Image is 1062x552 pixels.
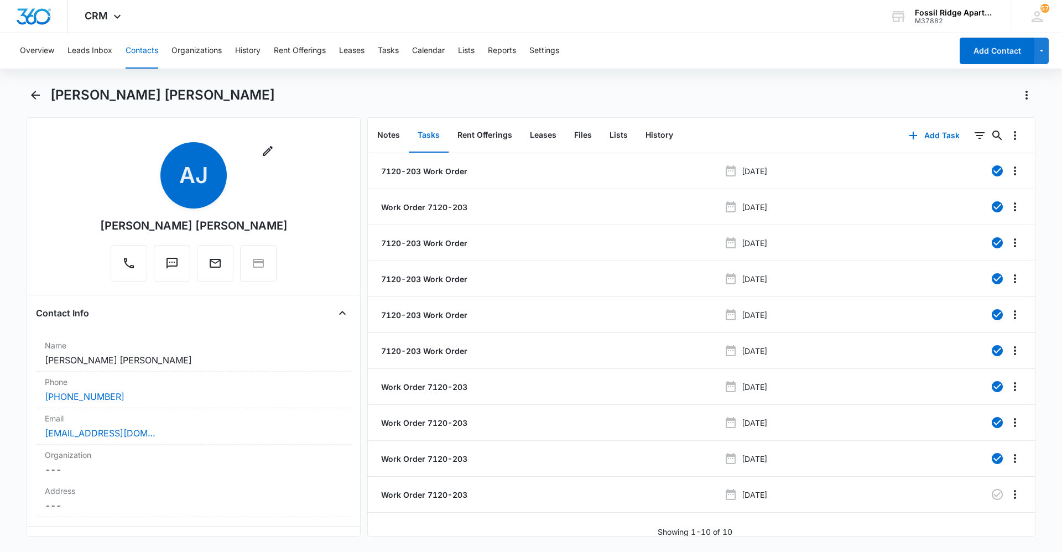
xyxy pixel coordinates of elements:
[458,33,475,69] button: Lists
[1006,450,1024,467] button: Overflow Menu
[379,381,467,393] a: Work Order 7120-203
[45,353,342,367] dd: [PERSON_NAME] [PERSON_NAME]
[197,245,233,282] button: Email
[45,413,342,424] label: Email
[1006,270,1024,288] button: Overflow Menu
[1006,378,1024,395] button: Overflow Menu
[45,449,342,461] label: Organization
[988,127,1006,144] button: Search...
[45,485,342,497] label: Address
[378,33,399,69] button: Tasks
[1006,198,1024,216] button: Overflow Menu
[915,8,996,17] div: account name
[36,445,351,481] div: Organization---
[126,33,158,69] button: Contacts
[36,372,351,408] div: Phone[PHONE_NUMBER]
[1006,306,1024,324] button: Overflow Menu
[742,165,767,177] p: [DATE]
[36,335,351,372] div: Name[PERSON_NAME] [PERSON_NAME]
[915,17,996,25] div: account id
[409,118,449,153] button: Tasks
[20,33,54,69] button: Overview
[160,142,227,209] span: AJ
[1040,4,1049,13] span: 57
[36,408,351,445] div: Email[EMAIL_ADDRESS][DOMAIN_NAME]
[565,118,601,153] button: Files
[412,33,445,69] button: Calendar
[50,87,275,103] h1: [PERSON_NAME] [PERSON_NAME]
[1006,162,1024,180] button: Overflow Menu
[111,245,147,282] button: Call
[529,33,559,69] button: Settings
[45,499,342,512] dd: ---
[521,118,565,153] button: Leases
[960,38,1034,64] button: Add Contact
[45,340,342,351] label: Name
[27,86,44,104] button: Back
[742,273,767,285] p: [DATE]
[334,304,351,322] button: Close
[274,33,326,69] button: Rent Offerings
[379,309,467,321] a: 7120-203 Work Order
[379,165,467,177] a: 7120-203 Work Order
[1006,234,1024,252] button: Overflow Menu
[379,201,467,213] a: Work Order 7120-203
[379,417,467,429] a: Work Order 7120-203
[45,376,342,388] label: Phone
[45,390,124,403] a: [PHONE_NUMBER]
[1006,127,1024,144] button: Overflow Menu
[379,345,467,357] a: 7120-203 Work Order
[85,10,108,22] span: CRM
[111,262,147,272] a: Call
[742,453,767,465] p: [DATE]
[379,237,467,249] a: 7120-203 Work Order
[36,481,351,517] div: Address---
[449,118,521,153] button: Rent Offerings
[1018,86,1035,104] button: Actions
[898,122,971,149] button: Add Task
[45,463,342,476] dd: ---
[45,426,155,440] a: [EMAIL_ADDRESS][DOMAIN_NAME]
[100,217,288,234] div: [PERSON_NAME] [PERSON_NAME]
[637,118,682,153] button: History
[154,245,190,282] button: Text
[742,381,767,393] p: [DATE]
[658,526,732,538] p: Showing 1-10 of 10
[742,417,767,429] p: [DATE]
[1006,342,1024,360] button: Overflow Menu
[171,33,222,69] button: Organizations
[742,309,767,321] p: [DATE]
[339,33,365,69] button: Leases
[154,262,190,272] a: Text
[368,118,409,153] button: Notes
[742,237,767,249] p: [DATE]
[379,489,467,501] a: Work Order 7120-203
[1006,486,1024,503] button: Overflow Menu
[742,345,767,357] p: [DATE]
[379,273,467,285] a: 7120-203 Work Order
[1006,414,1024,431] button: Overflow Menu
[488,33,516,69] button: Reports
[235,33,261,69] button: History
[742,489,767,501] p: [DATE]
[67,33,112,69] button: Leads Inbox
[36,306,89,320] h4: Contact Info
[971,127,988,144] button: Filters
[742,201,767,213] p: [DATE]
[197,262,233,272] a: Email
[379,453,467,465] a: Work Order 7120-203
[1040,4,1049,13] div: notifications count
[601,118,637,153] button: Lists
